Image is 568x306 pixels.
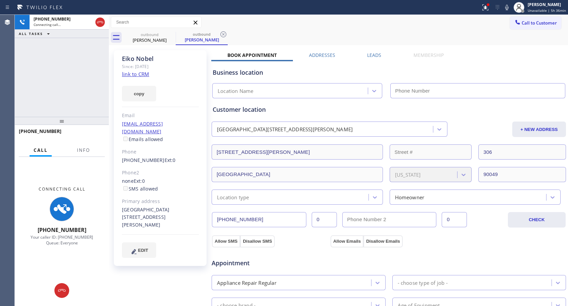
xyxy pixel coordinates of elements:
input: ZIP [478,167,566,182]
button: Hang up [54,283,69,298]
span: EDIT [138,248,148,253]
input: Ext. 2 [442,212,467,227]
button: copy [122,86,156,101]
input: Emails allowed [123,137,128,141]
span: [PHONE_NUMBER] [19,128,61,134]
div: Customer location [213,105,565,114]
label: SMS allowed [122,185,158,192]
div: Email [122,112,199,120]
label: Leads [367,52,381,58]
button: Info [73,144,94,157]
button: Allow SMS [212,235,240,247]
div: Homeowner [395,193,425,201]
span: Ext: 0 [165,157,176,163]
label: Book Appointment [227,52,277,58]
label: Emails allowed [122,136,163,142]
div: Primary address [122,198,199,205]
div: [PERSON_NAME] [176,37,227,43]
input: Address [212,144,383,160]
div: [GEOGRAPHIC_DATA][STREET_ADDRESS][PERSON_NAME] [217,126,353,133]
div: Location Name [218,87,254,95]
a: [EMAIL_ADDRESS][DOMAIN_NAME] [122,121,163,135]
span: Your caller ID: [PHONE_NUMBER] Queue: Everyone [31,234,93,246]
button: Allow Emails [331,235,363,247]
div: - choose type of job - [398,279,448,286]
span: [PHONE_NUMBER] [34,16,71,22]
div: Since: [DATE] [122,63,199,70]
div: outbound [124,32,175,37]
input: Street # [390,144,472,160]
label: Addresses [309,52,335,58]
input: Phone Number [390,83,566,98]
span: Call [34,147,48,153]
span: Appointment [212,259,329,268]
button: Disallow SMS [240,235,275,247]
button: Hang up [95,18,105,27]
span: Connecting Call [39,186,85,192]
input: Phone Number 2 [342,212,437,227]
button: + NEW ADDRESS [512,122,566,137]
span: ALL TASKS [19,31,43,36]
span: Call to Customer [522,20,557,26]
div: Eiko Nobel [176,30,227,44]
button: Call to Customer [510,16,561,29]
div: none [122,177,199,193]
button: CHECK [508,212,566,228]
button: Call [30,144,52,157]
label: Membership [413,52,444,58]
div: Location type [217,193,249,201]
span: Ext: 0 [134,178,145,184]
div: [GEOGRAPHIC_DATA][STREET_ADDRESS][PERSON_NAME] [122,206,199,229]
button: ALL TASKS [15,30,56,38]
span: Unavailable | 5h 36min [528,8,566,13]
button: Mute [502,3,512,12]
div: Phone2 [122,169,199,177]
input: SMS allowed [123,186,128,191]
div: outbound [176,32,227,37]
div: Eiko Nobel [124,30,175,45]
div: Phone [122,148,199,156]
button: EDIT [122,242,156,258]
span: [PHONE_NUMBER] [38,226,86,234]
input: Ext. [312,212,337,227]
input: Apt. # [478,144,566,160]
div: Eiko Nobel [122,55,199,63]
div: [PERSON_NAME] [124,37,175,43]
span: Connecting call… [34,22,61,27]
input: City [212,167,383,182]
input: Phone Number [212,212,306,227]
div: [PERSON_NAME] [528,2,566,7]
div: Appliance Repair Regular [217,279,276,286]
button: Disallow Emails [363,235,403,247]
input: Search [111,17,201,28]
a: link to CRM [122,71,149,77]
span: Info [77,147,90,153]
a: [PHONE_NUMBER] [122,157,165,163]
div: Business location [213,68,565,77]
